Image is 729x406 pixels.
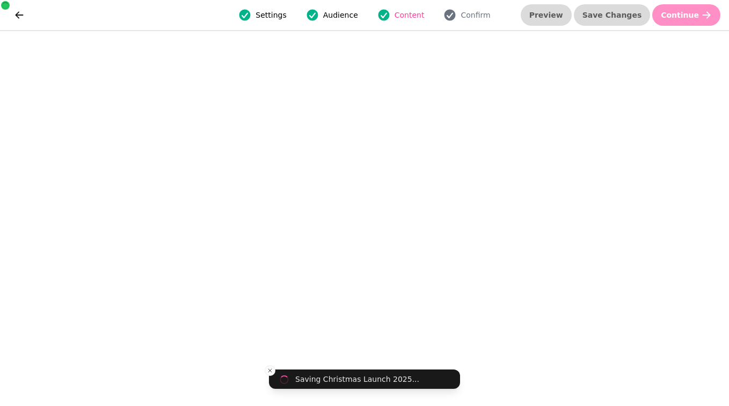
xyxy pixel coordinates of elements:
[582,11,642,19] span: Save Changes
[256,10,286,20] span: Settings
[265,365,275,376] button: Close toast
[529,11,563,19] span: Preview
[395,10,425,20] span: Content
[661,11,699,19] span: Continue
[9,4,30,26] button: go back
[323,10,358,20] span: Audience
[295,374,419,385] div: Saving Christmas Launch 2025...
[461,10,490,20] span: Confirm
[521,4,572,26] button: Preview
[652,4,720,26] button: Continue
[574,4,651,26] button: Save Changes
